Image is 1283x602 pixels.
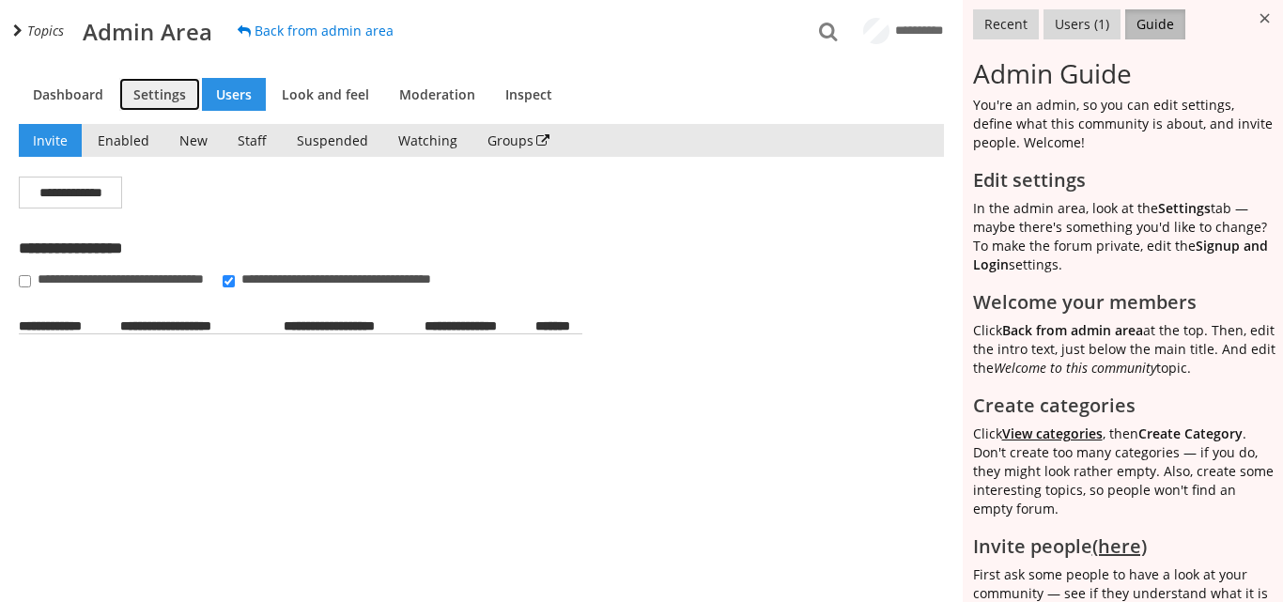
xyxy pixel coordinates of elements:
[973,199,1276,274] p: In the admin area, look at the tab — maybe there's something you'd like to change? To make the fo...
[1002,321,1143,339] b: Back from admin area
[973,96,1276,152] p: You're an admin, so you can edit settings, define what this community is about, and invite people...
[165,124,222,157] a: New
[202,78,266,111] a: Users
[268,78,383,111] a: Look and feel
[973,424,1276,518] p: Click , then . Don't create too many categories — if you do, they might look rather empty. Also, ...
[994,359,1156,377] em: Welcome to this community
[226,15,405,47] a: Back from admin area
[19,78,117,111] a: Dashboard
[473,124,566,157] a: Groups
[973,321,1276,378] p: Click at the top. Then, edit the intro text, just below the main title. And edit the topic.
[973,396,1276,415] h2: Create categories
[973,60,1276,86] h3: Admin Guide
[119,78,200,111] a: Settings
[1043,9,1121,39] button: Users (1)
[1092,533,1147,559] a: (here)
[224,124,281,157] a: Staff
[83,21,212,43] h1: Admin Area
[1138,424,1243,442] strong: Create Category
[1125,9,1185,39] button: Guide
[973,171,1276,190] h2: Edit settings
[973,293,1276,312] h2: Welcome your members
[1158,199,1211,217] b: Settings
[84,124,163,157] a: Enabled
[491,78,566,111] a: Inspect
[973,537,1276,556] h2: Invite people
[1002,424,1103,442] a: View categories
[384,124,471,157] a: Watching
[973,9,1039,39] button: Recent
[27,22,64,39] span: Topics
[19,124,82,157] a: Invite
[973,237,1268,273] a: Signup and Login
[283,124,382,157] a: Suspended
[385,78,489,111] a: Moderation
